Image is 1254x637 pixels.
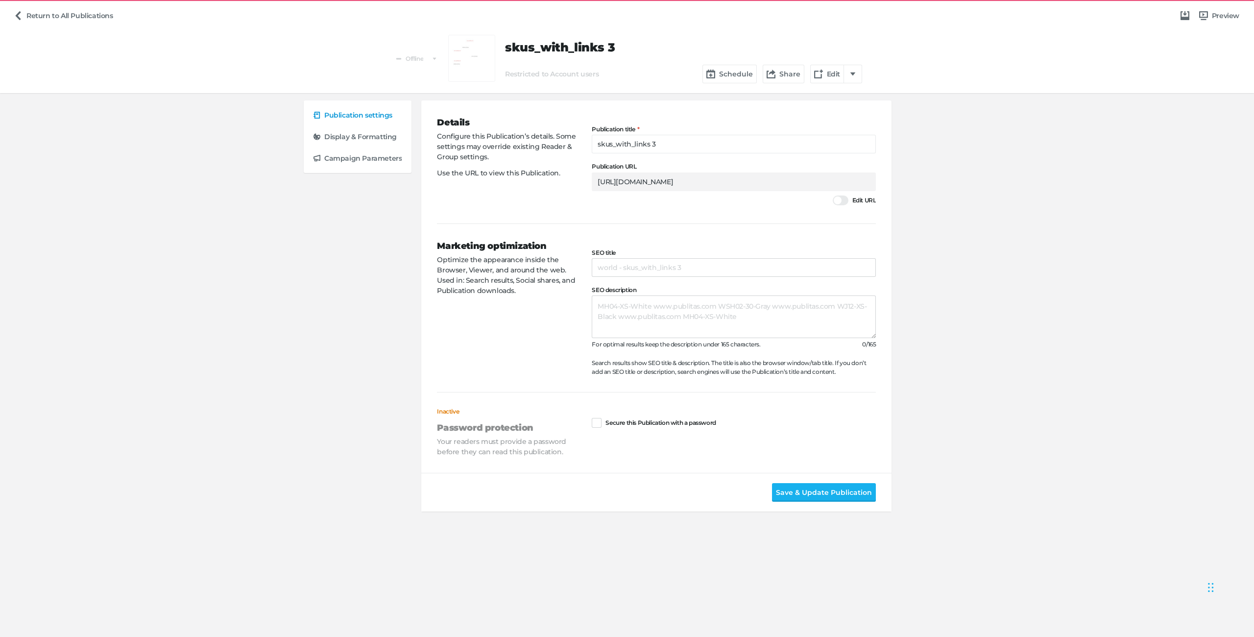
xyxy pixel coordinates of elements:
[592,249,876,256] label: SEO title
[862,340,876,349] strong: 0/165
[1205,563,1254,610] iframe: Chat Widget
[437,255,576,296] p: Optimize the appearance inside the Browser, Viewer, and around the web. Used in: Search results, ...
[702,65,757,83] button: Schedule
[310,106,406,124] a: Publication settings
[1177,7,1193,24] a: Archive Publication
[592,359,876,376] div: Search results show SEO title & description. The title is also the browser window/tab title. If y...
[437,131,576,162] p: Configure this Publication’s details. Some settings may override existing Reader & Group settings.
[763,65,804,83] button: Share
[776,487,872,498] span: Save & Update Publication
[1208,573,1214,602] div: Drag
[592,126,876,133] label: Publication title
[592,258,876,277] input: world - skus_with_links 3
[505,70,599,78] h6: Restricted to Account users
[592,287,876,294] label: SEO description
[592,163,876,170] label: Publication URL
[310,149,406,167] a: Campaign Parameters
[324,154,402,163] h5: Campaign Parameters
[437,168,576,178] p: Use the URL to view this Publication.
[505,41,862,55] h2: skus_with_links 3
[437,240,576,253] h3: Marketing optimization
[406,56,423,62] span: Offline
[437,116,576,129] h3: Details
[852,196,876,205] span: Edit URL
[437,408,576,415] h6: Inactive
[1195,6,1243,25] a: Preview
[810,65,844,83] a: Edit
[10,6,117,25] a: Return to All Publications
[448,35,495,82] a: Preview
[310,128,406,146] a: Display & Formatting
[592,341,760,348] span: For optimal results keep the description under 165 characters.
[437,421,576,435] h3: Password protection
[772,483,876,502] button: Save & Update Publication
[437,437,576,457] p: Your readers must provide a password before they can read this publication.
[324,111,392,120] h5: Publication settings
[605,419,716,426] span: Secure this Publication with a password
[324,133,397,141] h5: Display & Formatting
